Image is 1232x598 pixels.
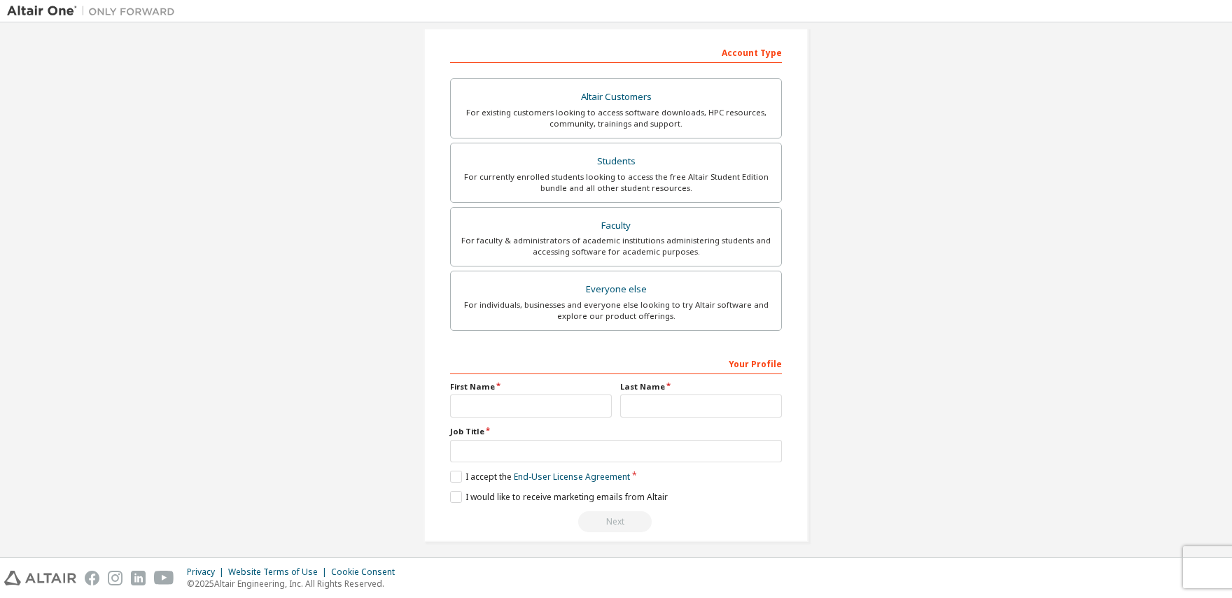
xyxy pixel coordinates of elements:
div: Students [459,152,773,171]
img: youtube.svg [154,571,174,585]
label: Job Title [450,426,782,437]
div: Your Profile [450,352,782,374]
div: Privacy [187,567,228,578]
img: linkedin.svg [131,571,146,585]
img: instagram.svg [108,571,122,585]
div: Everyone else [459,280,773,299]
img: facebook.svg [85,571,99,585]
div: Altair Customers [459,87,773,107]
div: For faculty & administrators of academic institutions administering students and accessing softwa... [459,235,773,257]
p: © 2025 Altair Engineering, Inc. All Rights Reserved. [187,578,403,590]
img: altair_logo.svg [4,571,76,585]
div: Faculty [459,216,773,236]
div: Account Type [450,41,782,63]
label: I accept the [450,471,630,483]
a: End-User License Agreement [514,471,630,483]
img: Altair One [7,4,182,18]
label: I would like to receive marketing emails from Altair [450,491,668,503]
label: Last Name [620,381,782,392]
div: For currently enrolled students looking to access the free Altair Student Edition bundle and all ... [459,171,773,194]
div: For individuals, businesses and everyone else looking to try Altair software and explore our prod... [459,299,773,322]
div: Cookie Consent [331,567,403,578]
label: First Name [450,381,612,392]
div: Website Terms of Use [228,567,331,578]
div: Read and acccept EULA to continue [450,511,782,532]
div: For existing customers looking to access software downloads, HPC resources, community, trainings ... [459,107,773,129]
